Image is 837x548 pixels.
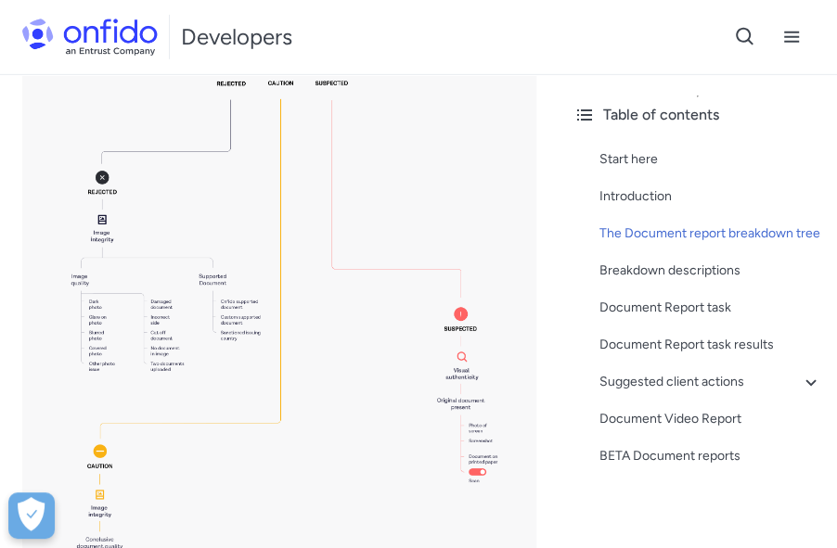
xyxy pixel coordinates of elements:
[22,19,158,56] img: Onfido Logo
[599,148,822,171] a: Start here
[722,14,768,60] button: Open search button
[181,22,292,52] h1: Developers
[599,185,822,208] a: Introduction
[8,492,55,539] button: Open Preferences
[734,26,756,48] svg: Open search button
[780,26,803,48] svg: Open navigation menu button
[599,408,822,430] a: Document Video Report
[573,104,822,126] div: Table of contents
[599,297,822,319] a: Document Report task
[599,371,822,393] a: Suggested client actions
[599,260,822,282] a: Breakdown descriptions
[8,492,55,539] div: Cookie Preferences
[599,334,822,356] a: Document Report task results
[768,14,815,60] button: Open navigation menu button
[599,223,822,245] a: The Document report breakdown tree
[599,445,822,467] a: BETA Document reports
